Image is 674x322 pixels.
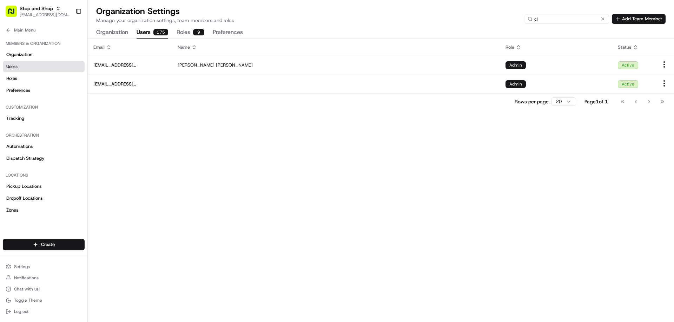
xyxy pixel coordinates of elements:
[3,49,85,60] a: Organization
[18,45,116,53] input: Clear
[178,44,494,50] div: Name
[3,85,85,96] a: Preferences
[3,73,85,84] a: Roles
[505,61,526,69] div: Admin
[59,102,65,108] div: 💻
[57,99,115,111] a: 💻API Documentation
[66,102,113,109] span: API Documentation
[505,80,526,88] div: Admin
[20,5,53,12] button: Stop and Shop
[14,286,40,292] span: Chat with us!
[93,62,166,68] span: [EMAIL_ADDRESS][DOMAIN_NAME]
[96,6,234,17] h1: Organization Settings
[584,98,608,105] div: Page 1 of 1
[3,239,85,250] button: Create
[177,27,204,39] button: Roles
[3,307,85,316] button: Log out
[6,207,18,213] span: Zones
[3,262,85,272] button: Settings
[515,98,549,105] p: Rows per page
[14,309,28,314] span: Log out
[14,275,39,281] span: Notifications
[70,119,85,124] span: Pylon
[7,28,128,39] p: Welcome 👋
[4,99,57,111] a: 📗Knowledge Base
[525,14,609,24] input: Search users
[24,74,89,80] div: We're available if you need us!
[505,44,607,50] div: Role
[3,130,85,141] div: Orchestration
[6,75,17,82] span: Roles
[3,181,85,192] a: Pickup Locations
[93,44,166,50] div: Email
[3,25,85,35] button: Main Menu
[6,52,32,58] span: Organization
[96,17,234,24] p: Manage your organization settings, team members and roles
[7,102,13,108] div: 📗
[618,80,638,88] div: Active
[7,7,21,21] img: Nash
[119,69,128,77] button: Start new chat
[216,62,253,68] span: [PERSON_NAME]
[3,3,73,20] button: Stop and Shop[EMAIL_ADDRESS][DOMAIN_NAME]
[3,61,85,72] a: Users
[3,273,85,283] button: Notifications
[49,118,85,124] a: Powered byPylon
[3,170,85,181] div: Locations
[3,102,85,113] div: Customization
[6,155,45,162] span: Dispatch Strategy
[178,62,214,68] span: [PERSON_NAME]
[14,297,42,303] span: Toggle Theme
[3,205,85,216] a: Zones
[193,29,204,35] div: 9
[93,81,166,87] span: [EMAIL_ADDRESS][DOMAIN_NAME]
[6,87,30,94] span: Preferences
[41,241,55,248] span: Create
[3,153,85,164] a: Dispatch Strategy
[6,183,41,190] span: Pickup Locations
[612,14,666,24] button: Add Team Member
[14,27,35,33] span: Main Menu
[6,143,33,150] span: Automations
[137,27,168,39] button: Users
[3,193,85,204] a: Dropoff Locations
[6,63,18,70] span: Users
[6,115,24,122] span: Tracking
[3,113,85,124] a: Tracking
[20,12,70,18] button: [EMAIL_ADDRESS][DOMAIN_NAME]
[7,67,20,80] img: 1736555255976-a54dd68f-1ca7-489b-9aae-adbdc363a1c4
[14,264,30,269] span: Settings
[6,195,42,201] span: Dropoff Locations
[213,27,243,39] button: Preferences
[3,295,85,305] button: Toggle Theme
[96,27,128,39] button: Organization
[24,67,115,74] div: Start new chat
[618,61,638,69] div: Active
[3,141,85,152] a: Automations
[3,38,85,49] div: Members & Organization
[14,102,54,109] span: Knowledge Base
[153,29,168,35] div: 175
[618,44,649,50] div: Status
[3,284,85,294] button: Chat with us!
